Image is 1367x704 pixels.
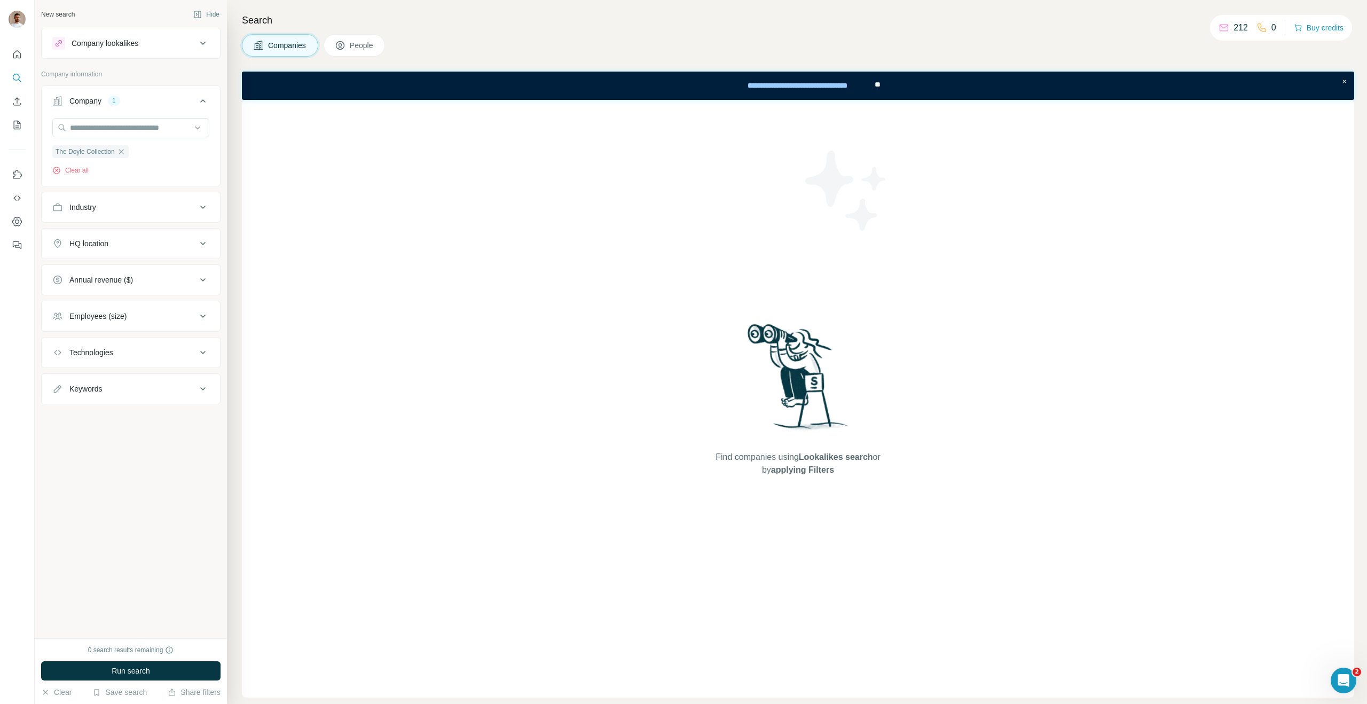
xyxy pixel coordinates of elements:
button: Feedback [9,236,26,255]
button: Run search [41,661,221,680]
img: Avatar [9,11,26,28]
div: Industry [69,202,96,213]
div: 1 [108,96,120,106]
div: Company lookalikes [72,38,138,49]
button: Enrich CSV [9,92,26,111]
button: Use Surfe on LinkedIn [9,165,26,184]
div: New search [41,10,75,19]
p: 0 [1271,21,1276,34]
span: The Doyle Collection [56,147,115,157]
div: HQ location [69,238,108,249]
span: People [350,40,374,51]
img: Surfe Illustration - Woman searching with binoculars [743,321,854,440]
span: 2 [1353,668,1361,676]
div: Employees (size) [69,311,127,322]
button: Clear all [52,166,89,175]
span: applying Filters [771,465,834,474]
button: Employees (size) [42,303,220,329]
p: Company information [41,69,221,79]
h4: Search [242,13,1354,28]
span: Companies [268,40,307,51]
span: Lookalikes search [799,452,873,461]
p: 212 [1234,21,1248,34]
div: Keywords [69,384,102,394]
button: Search [9,68,26,88]
button: Dashboard [9,212,26,231]
span: Find companies using or by [712,451,883,476]
button: Keywords [42,376,220,402]
div: Technologies [69,347,113,358]
div: 0 search results remaining [88,645,174,655]
iframe: Intercom live chat [1331,668,1356,693]
button: Quick start [9,45,26,64]
button: HQ location [42,231,220,256]
button: Annual revenue ($) [42,267,220,293]
button: Hide [186,6,227,22]
button: Save search [92,687,147,698]
button: Industry [42,194,220,220]
button: Company lookalikes [42,30,220,56]
span: Run search [112,666,150,676]
img: Surfe Illustration - Stars [798,143,894,239]
button: Use Surfe API [9,189,26,208]
iframe: Banner [242,72,1354,100]
button: Share filters [168,687,221,698]
button: Technologies [42,340,220,365]
div: Annual revenue ($) [69,275,133,285]
button: Company1 [42,88,220,118]
button: Buy credits [1294,20,1344,35]
button: Clear [41,687,72,698]
button: My lists [9,115,26,135]
div: Company [69,96,101,106]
